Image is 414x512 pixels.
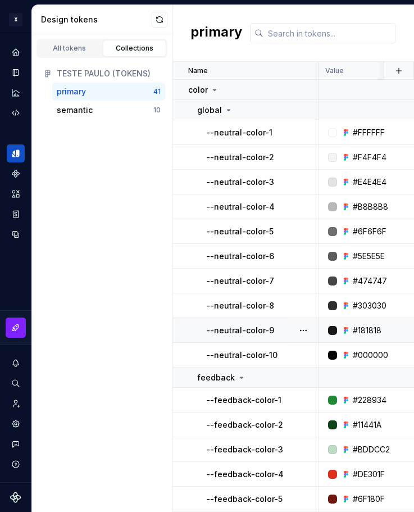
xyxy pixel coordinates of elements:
[41,14,152,25] div: Design tokens
[353,469,385,480] div: #DE301F
[7,104,25,122] a: Code automation
[42,44,98,53] div: All tokens
[206,469,284,480] p: --feedback-color-4
[7,43,25,61] a: Home
[190,23,242,43] h2: primary
[7,395,25,413] a: Invite team
[10,492,21,503] svg: Supernova Logo
[353,127,385,138] div: #FFFFFF
[206,444,283,455] p: --feedback-color-3
[353,152,386,163] div: #F4F4F4
[7,354,25,372] button: Notifications
[7,84,25,102] a: Analytics
[188,66,208,75] p: Name
[206,226,274,237] p: --neutral-color-5
[2,7,29,31] button: X
[353,493,385,505] div: #6F180F
[206,325,274,336] p: --neutral-color-9
[206,152,274,163] p: --neutral-color-2
[353,176,386,188] div: #E4E4E4
[353,251,385,262] div: #5E5E5E
[197,105,222,116] p: global
[206,419,283,431] p: --feedback-color-2
[7,415,25,433] a: Settings
[206,127,272,138] p: --neutral-color-1
[7,144,25,162] a: Design tokens
[206,300,274,311] p: --neutral-color-8
[153,87,161,96] div: 41
[7,225,25,243] a: Data sources
[57,86,86,97] div: primary
[206,493,283,505] p: --feedback-color-5
[7,374,25,392] button: Search ⌘K
[7,205,25,223] a: Storybook stories
[9,13,22,26] div: X
[353,395,386,406] div: #228934
[153,106,161,115] div: 10
[107,44,163,53] div: Collections
[57,105,93,116] div: semantic
[353,275,387,287] div: #474747
[263,23,396,43] input: Search in tokens...
[353,419,381,431] div: #11441A
[206,395,281,406] p: --feedback-color-1
[188,84,208,96] p: color
[353,300,386,311] div: #303030
[206,176,274,188] p: --neutral-color-3
[353,444,390,455] div: #BDDCC2
[206,275,274,287] p: --neutral-color-7
[206,201,275,212] p: --neutral-color-4
[353,350,388,361] div: #000000
[197,372,235,383] p: feedback
[206,350,277,361] p: --neutral-color-10
[52,101,165,119] button: semantic10
[325,66,344,75] p: Value
[353,201,388,212] div: #B8B8B8
[7,64,25,81] a: Documentation
[353,226,386,237] div: #6F6F6F
[52,83,165,101] button: primary41
[57,68,161,79] div: TESTE PAULO (TOKENS)
[7,165,25,183] a: Components
[7,185,25,203] a: Assets
[7,435,25,453] button: Contact support
[353,325,381,336] div: #181818
[206,251,274,262] p: --neutral-color-6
